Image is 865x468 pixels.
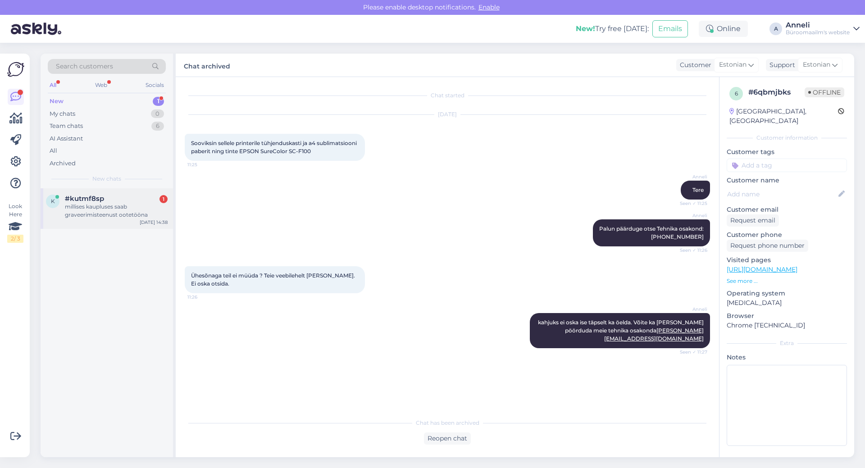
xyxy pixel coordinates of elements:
[50,109,75,118] div: My chats
[185,110,710,118] div: [DATE]
[727,240,808,252] div: Request phone number
[65,195,104,203] span: #kutmf8sp
[50,134,83,143] div: AI Assistant
[56,62,113,71] span: Search customers
[674,306,707,313] span: Anneli
[476,3,502,11] span: Enable
[50,146,57,155] div: All
[50,122,83,131] div: Team chats
[65,203,168,219] div: millises kaupluses saab graveerimisteenust ootetööna
[140,219,168,226] div: [DATE] 14:38
[93,79,109,91] div: Web
[727,277,847,285] p: See more ...
[674,200,707,207] span: Seen ✓ 11:25
[576,23,649,34] div: Try free [DATE]:
[727,311,847,321] p: Browser
[803,60,830,70] span: Estonian
[727,255,847,265] p: Visited pages
[727,321,847,330] p: Chrome [TECHNICAL_ID]
[786,29,850,36] div: Büroomaailm's website
[727,214,779,227] div: Request email
[191,272,356,287] span: Ühesõnaga teil ei müüda ? Teie veebilehelt [PERSON_NAME]. Ei oska otsida.
[727,147,847,157] p: Customer tags
[187,161,221,168] span: 11:25
[50,159,76,168] div: Archived
[676,60,711,70] div: Customer
[424,432,471,445] div: Reopen chat
[748,87,805,98] div: # 6qbmjbks
[92,175,121,183] span: New chats
[727,289,847,298] p: Operating system
[727,353,847,362] p: Notes
[674,173,707,180] span: Anneli
[184,59,230,71] label: Chat archived
[769,23,782,35] div: A
[151,122,164,131] div: 6
[727,339,847,347] div: Extra
[766,60,795,70] div: Support
[727,230,847,240] p: Customer phone
[674,247,707,254] span: Seen ✓ 11:26
[674,212,707,219] span: Anneli
[159,195,168,203] div: 1
[652,20,688,37] button: Emails
[576,24,595,33] b: New!
[144,79,166,91] div: Socials
[692,186,704,193] span: Tere
[50,97,64,106] div: New
[7,61,24,78] img: Askly Logo
[727,205,847,214] p: Customer email
[727,159,847,172] input: Add a tag
[727,176,847,185] p: Customer name
[805,87,844,97] span: Offline
[674,349,707,355] span: Seen ✓ 11:27
[7,235,23,243] div: 2 / 3
[727,265,797,273] a: [URL][DOMAIN_NAME]
[735,90,738,97] span: 6
[416,419,479,427] span: Chat has been archived
[51,198,55,204] span: k
[151,109,164,118] div: 0
[7,202,23,243] div: Look Here
[187,294,221,300] span: 11:26
[191,140,358,154] span: Sooviksin sellele printerile tühjenduskasti ja a4 sublimatsiooni paberit ning tinte EPSON SureCol...
[719,60,747,70] span: Estonian
[786,22,860,36] a: AnneliBüroomaailm's website
[699,21,748,37] div: Online
[185,91,710,100] div: Chat started
[786,22,850,29] div: Anneli
[48,79,58,91] div: All
[729,107,838,126] div: [GEOGRAPHIC_DATA], [GEOGRAPHIC_DATA]
[727,134,847,142] div: Customer information
[538,319,705,342] span: kahjuks ei oska ise täpselt ka öelda. Võite ka [PERSON_NAME] pöörduda meie tehnika osakonda
[153,97,164,106] div: 1
[727,298,847,308] p: [MEDICAL_DATA]
[599,225,704,240] span: Palun päärduge otse Tehnika osakond: [PHONE_NUMBER]
[727,189,837,199] input: Add name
